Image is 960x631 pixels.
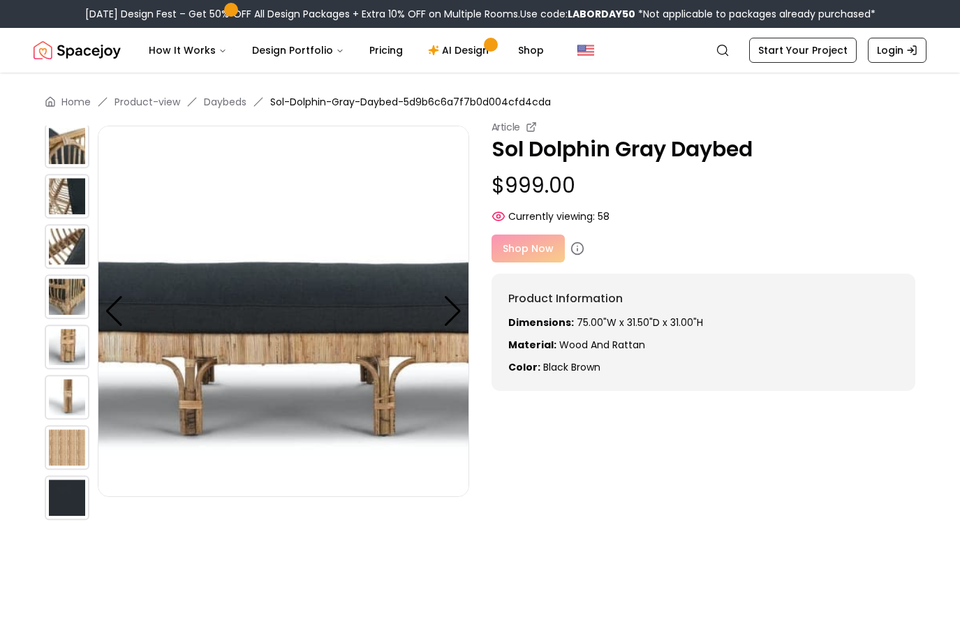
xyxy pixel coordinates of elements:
[508,209,595,223] span: Currently viewing:
[45,174,89,218] img: https://storage.googleapis.com/spacejoy-main/assets/5d9b6c6a7f7b0d004cfd4cda/product_6_mj4jgfb6nk56
[115,95,180,109] a: Product-view
[635,7,876,21] span: *Not applicable to packages already purchased*
[34,28,926,73] nav: Global
[45,95,915,109] nav: breadcrumb
[45,425,89,470] img: https://storage.googleapis.com/spacejoy-main/assets/5d9b6c6a7f7b0d004cfd4cda/product_11_45j7p1p0mjf3
[868,38,926,63] a: Login
[520,7,635,21] span: Use code:
[270,95,551,109] span: Sol-Dolphin-Gray-Daybed-5d9b6c6a7f7b0d004cfd4cda
[749,38,857,63] a: Start Your Project
[417,36,504,64] a: AI Design
[508,315,899,329] p: 75.00"W x 31.50"D x 31.00"H
[508,338,556,352] strong: Material:
[204,95,246,109] a: Daybeds
[543,360,600,374] span: black brown
[492,173,916,198] p: $999.00
[45,375,89,420] img: https://storage.googleapis.com/spacejoy-main/assets/5d9b6c6a7f7b0d004cfd4cda/product_10_jk6bpd35gpc
[45,325,89,369] img: https://storage.googleapis.com/spacejoy-main/assets/5d9b6c6a7f7b0d004cfd4cda/product_9_m3d7gcckb10k
[45,274,89,319] img: https://storage.googleapis.com/spacejoy-main/assets/5d9b6c6a7f7b0d004cfd4cda/product_8_f1gpok8mk8oh
[492,120,521,134] small: Article
[492,137,916,162] p: Sol Dolphin Gray Daybed
[241,36,355,64] button: Design Portfolio
[34,36,121,64] a: Spacejoy
[508,290,899,307] h6: Product Information
[508,315,574,329] strong: Dimensions:
[568,7,635,21] b: LABORDAY50
[45,475,89,520] img: https://storage.googleapis.com/spacejoy-main/assets/5d9b6c6a7f7b0d004cfd4cda/product_12_5924143en03c
[85,7,876,21] div: [DATE] Design Fest – Get 50% OFF All Design Packages + Extra 10% OFF on Multiple Rooms.
[508,360,540,374] strong: Color:
[45,124,89,168] img: https://storage.googleapis.com/spacejoy-main/assets/5d9b6c6a7f7b0d004cfd4cda/product_5_b4ecdgc21hb3
[45,224,89,269] img: https://storage.googleapis.com/spacejoy-main/assets/5d9b6c6a7f7b0d004cfd4cda/product_7_7cf35p63m6ge
[34,36,121,64] img: Spacejoy Logo
[98,126,469,497] img: https://storage.googleapis.com/spacejoy-main/assets/5d9b6c6a7f7b0d004cfd4cda/product_2_g4ganen51bb
[598,209,610,223] span: 58
[358,36,414,64] a: Pricing
[559,338,645,352] span: Wood and Rattan
[61,95,91,109] a: Home
[577,42,594,59] img: United States
[138,36,238,64] button: How It Works
[507,36,555,64] a: Shop
[138,36,555,64] nav: Main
